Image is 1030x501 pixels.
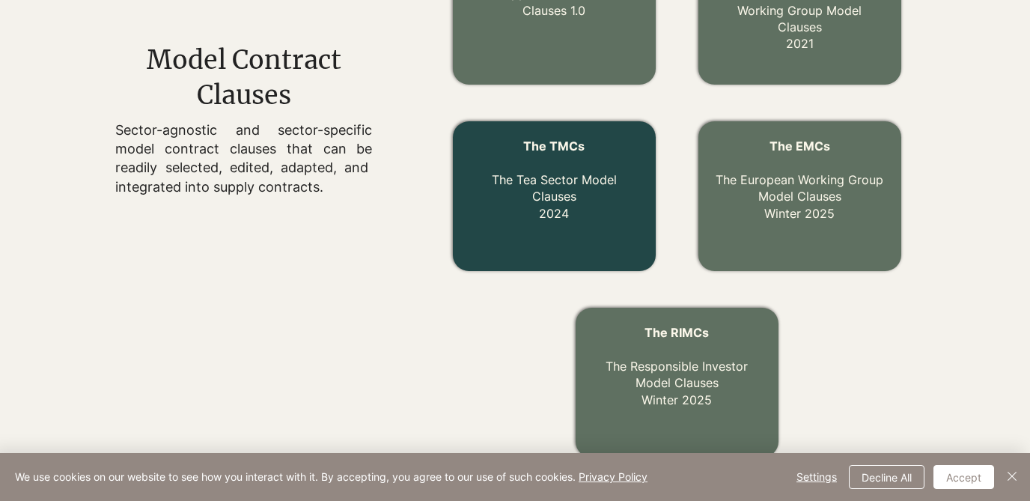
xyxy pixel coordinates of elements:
[1003,465,1021,489] button: Close
[606,325,748,407] a: The RIMCs The Responsible Investor Model ClausesWinter 2025
[492,139,617,221] a: The TMCs The Tea Sector Model Clauses2024
[796,466,837,488] span: Settings
[523,139,585,154] span: The TMCs
[147,44,341,112] span: Model Contract Clauses
[1003,467,1021,485] img: Close
[579,470,647,483] a: Privacy Policy
[115,121,372,196] p: Sector-agnostic and sector-specific model contract clauses that can be readily selected, edited, ...
[770,139,830,154] span: The EMCs
[716,139,883,221] a: The EMCs The European Working Group Model ClausesWinter 2025
[644,325,709,340] span: The RIMCs
[933,465,994,489] button: Accept
[849,465,924,489] button: Decline All
[15,470,647,484] span: We use cookies on our website to see how you interact with it. By accepting, you agree to our use...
